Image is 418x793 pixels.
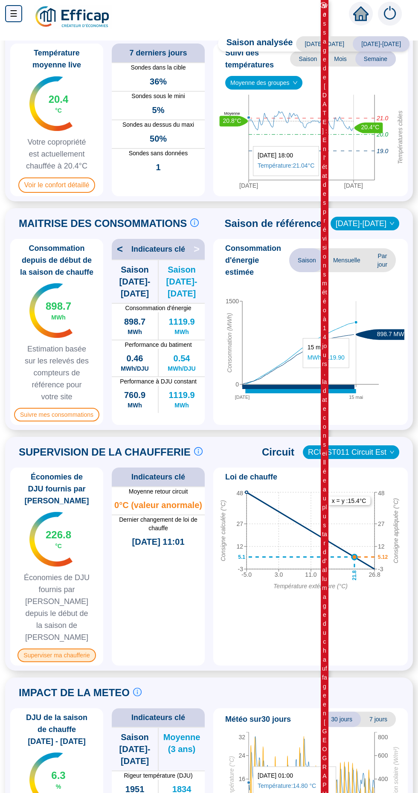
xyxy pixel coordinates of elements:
span: 0.46 [127,352,143,364]
tspan: Consigne appliquée (°C) [392,498,399,564]
span: Sondes sous le mini [112,92,205,101]
text: x = y : 15.4 °C [332,497,366,504]
span: Suivi des températures [225,47,290,71]
tspan: 27 [236,520,243,527]
span: 226.8 [46,528,71,542]
span: 36% [150,76,167,87]
span: 898.7 [46,299,71,313]
span: °C [55,542,62,550]
tspan: 19.0 [377,148,388,154]
span: Sondes dans la cible [112,63,205,72]
span: info-circle [194,447,203,456]
span: Indicateurs clé [131,712,185,723]
tspan: 11.0 [305,571,316,578]
span: MWh [174,328,189,336]
span: Saison [DATE]-[DATE] [112,731,158,767]
span: down [389,221,395,226]
span: Par jour [369,248,396,272]
span: 6.3 [51,769,65,782]
tspan: -3 [238,566,244,572]
span: Moyenne retour circuit [112,487,205,496]
tspan: 400 [378,776,388,782]
span: Mensuelle [325,248,369,272]
text: Moyenne [224,111,240,116]
span: Rigeur température (DJU) [112,771,205,780]
span: info-circle [190,218,199,227]
span: 0°C (valeur anormale) [114,499,202,511]
span: Indicateurs clé [131,243,185,255]
tspan: Consommation (MWh) [226,313,233,373]
span: MWh [128,328,142,336]
span: IMPACT DE LA METEO [19,686,130,700]
text: 20.4°C [361,124,379,131]
span: Voir le confort détaillé [18,177,96,193]
span: Circuit [262,445,294,459]
tspan: 20.0 [376,131,388,138]
img: indicateur températures [29,283,73,338]
span: 50% [150,133,167,145]
span: > [194,242,205,256]
span: SUPERVISION DE LA CHAUFFERIE [19,445,191,459]
span: Météo sur 30 jours [225,713,291,725]
span: Estimation basée sur les relevés des compteurs de référence pour votre site [14,343,100,403]
span: MWh [128,401,142,410]
tspan: 21.0 [376,115,388,122]
span: Saison analysée [218,36,293,52]
span: Votre copropriété est actuellement chauffée à 20.4°C [14,136,100,172]
span: Suivre mes consommations [14,408,99,421]
span: Loi de chauffe [225,471,277,483]
span: 7 jours [361,712,396,727]
span: down [389,450,395,455]
span: Saison [289,248,325,272]
tspan: 800 [378,734,388,741]
span: [DATE]-[DATE] [353,36,409,52]
span: DJU de la saison de chauffe [DATE] - [DATE] [14,712,100,747]
span: Moyenne des groupes [230,76,297,89]
span: info-circle [133,688,142,696]
tspan: 3.0 [275,571,283,578]
span: Sondes au dessus du maxi [112,120,205,129]
span: Économies de DJU fournis par [PERSON_NAME] depuis le début de la saison de [PERSON_NAME] [14,572,100,643]
text: 5.12 [378,554,388,560]
span: Saison [DATE]-[DATE] [112,264,158,299]
span: Superviser ma chaufferie [17,648,96,662]
span: % [56,782,61,791]
span: Consommation depuis de début de la saison de chauffe [14,242,100,278]
span: Dernier changement de loi de chauffe [112,515,205,532]
span: [DATE]-[DATE] [296,36,353,52]
span: 1 [156,161,160,173]
tspan: 16 [238,776,245,782]
span: Économies de DJU fournis par [PERSON_NAME] [14,471,100,507]
span: 2021-2022 [336,217,394,230]
img: indicateur températures [29,512,73,566]
span: 30 jours [322,712,361,727]
tspan: [DATE] [344,182,363,189]
span: 898.7 [124,316,145,328]
span: 0.54 [174,352,190,364]
tspan: 48 [378,490,385,497]
span: 1119.9 [168,389,194,401]
span: Consommation d'énergie estimée [225,242,289,278]
span: MWh [174,401,189,410]
span: MWh [51,313,65,322]
span: < [112,242,123,256]
text: 5.1 [238,554,245,560]
span: 20.4 [49,93,69,106]
img: efficap energie logo [34,5,111,29]
span: MWh/DJU [168,364,195,373]
tspan: 27 [378,520,385,527]
text: 21.8 [351,570,357,581]
span: MAITRISE DES CONSOMMATIONS [19,217,187,230]
span: 1119.9 [168,316,194,328]
text: 20.8°C [223,117,241,124]
tspan: [DATE] [235,395,250,400]
tspan: 15 mai [349,395,363,400]
span: [DATE] 11:01 [132,536,185,548]
span: MWh/DJU [121,364,148,373]
span: Performance du batiment [112,340,205,349]
span: Mois [325,51,355,67]
tspan: 32 [238,734,245,741]
span: home [353,6,369,21]
tspan: 26.8 [369,571,380,578]
tspan: 600 [378,752,388,759]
